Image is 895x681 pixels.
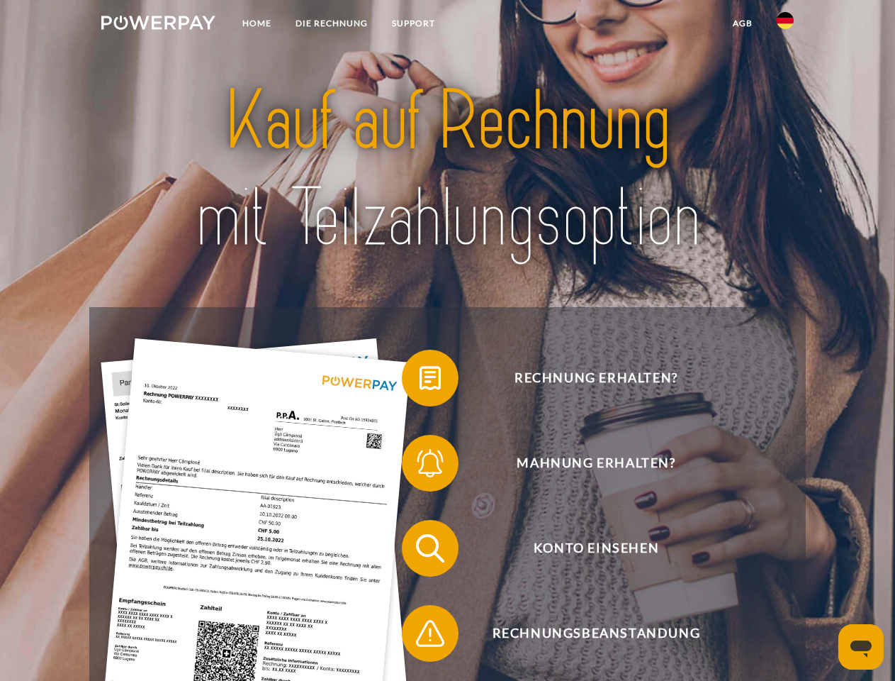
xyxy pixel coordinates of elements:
button: Rechnungsbeanstandung [402,605,770,662]
span: Konto einsehen [422,520,770,577]
span: Mahnung erhalten? [422,435,770,492]
button: Mahnung erhalten? [402,435,770,492]
img: qb_search.svg [412,531,448,566]
span: Rechnung erhalten? [422,350,770,406]
img: qb_bell.svg [412,445,448,481]
button: Konto einsehen [402,520,770,577]
a: Home [230,11,283,36]
a: DIE RECHNUNG [283,11,380,36]
a: agb [721,11,765,36]
a: SUPPORT [380,11,447,36]
img: logo-powerpay-white.svg [101,16,215,30]
img: de [777,12,794,29]
button: Rechnung erhalten? [402,350,770,406]
img: title-powerpay_de.svg [135,68,760,272]
img: qb_warning.svg [412,616,448,651]
iframe: Schaltfläche zum Öffnen des Messaging-Fensters [838,624,884,670]
span: Rechnungsbeanstandung [422,605,770,662]
img: qb_bill.svg [412,360,448,396]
